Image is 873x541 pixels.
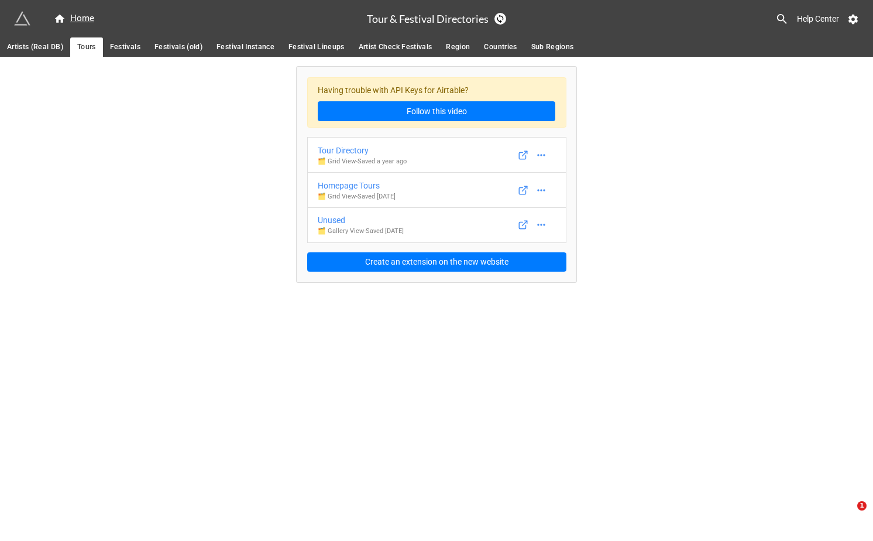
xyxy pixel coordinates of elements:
[14,11,30,27] img: miniextensions-icon.73ae0678.png
[307,137,566,173] a: Tour Directory🗂️ Grid View-Saved a year ago
[288,41,345,53] span: Festival Lineups
[110,41,140,53] span: Festivals
[216,41,274,53] span: Festival Instance
[318,214,404,227] div: Unused
[446,41,470,53] span: Region
[789,8,847,29] a: Help Center
[307,252,566,272] button: Create an extension on the new website
[833,501,861,529] iframe: Intercom live chat
[54,12,94,26] div: Home
[307,172,566,208] a: Homepage Tours🗂️ Grid View-Saved [DATE]
[531,41,574,53] span: Sub Regions
[318,227,404,236] p: 🗂️ Gallery View - Saved [DATE]
[367,13,489,24] h3: Tour & Festival Directories
[318,144,407,157] div: Tour Directory
[494,13,506,25] a: Sync Base Structure
[857,501,867,511] span: 1
[484,41,517,53] span: Countries
[77,41,96,53] span: Tours
[47,12,101,26] a: Home
[318,101,555,121] a: Follow this video
[307,207,566,243] a: Unused🗂️ Gallery View-Saved [DATE]
[318,192,396,201] p: 🗂️ Grid View - Saved [DATE]
[318,157,407,166] p: 🗂️ Grid View - Saved a year ago
[154,41,202,53] span: Festivals (old)
[359,41,432,53] span: Artist Check Festivals
[307,77,566,128] div: Having trouble with API Keys for Airtable?
[7,41,63,53] span: Artists (Real DB)
[318,179,396,192] div: Homepage Tours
